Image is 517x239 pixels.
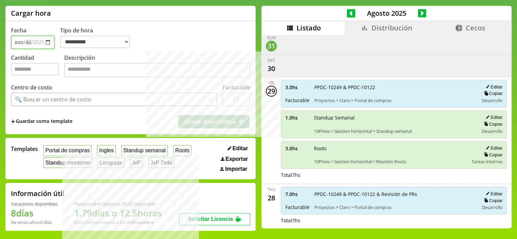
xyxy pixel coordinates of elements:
label: Centro de costo [11,84,52,91]
span: Solicitar Licencia [188,216,233,222]
button: Portal de compras [43,145,92,156]
label: Descripción [64,54,250,79]
button: Editar [484,84,502,90]
button: Exportar [219,156,250,163]
select: Tipo de hora [60,36,130,48]
span: Roots [314,145,466,152]
button: Standup mentoreo [43,157,92,168]
span: + [11,118,15,125]
span: Cecos [466,23,485,32]
button: Editar [484,191,502,197]
span: 10Pines > Gestion horizontal > Standup semanal [314,128,474,134]
span: Editar [232,145,248,152]
div: Recordá que vencen a fin de [74,219,162,225]
button: JxP [130,157,143,168]
label: Tipo de hora [60,27,135,49]
span: Listado [297,23,321,32]
button: Solicitar Licencia [179,213,250,225]
span: 3.0 hs [285,84,310,90]
div: Total 7 hs [281,217,507,224]
button: Standup semanal [121,145,168,156]
div: scrollable content [261,35,512,227]
div: 31 [266,41,277,52]
span: Facturable [285,204,310,210]
button: Copiar [482,198,502,203]
span: +Guardar como template [11,118,72,125]
h1: 1.79 días o 12.5 horas [74,207,162,219]
div: Tiempo Libre Optativo (TiLO) disponible [74,201,162,207]
span: Agosto 2025 [355,9,418,18]
span: PPDC-10249 & PPDC-10122 [314,84,474,90]
b: Diciembre [132,219,153,225]
span: Exportar [226,156,248,162]
button: Editar [226,145,250,152]
div: Sun [267,35,276,41]
button: JxP Debi [148,157,174,168]
span: Facturable [285,97,310,103]
button: Editar [484,145,502,151]
span: Tareas internas [471,158,502,165]
span: 1.0 hs [285,114,309,121]
div: Vacaciones disponibles [11,201,58,207]
label: Facturable [222,84,250,91]
div: 28 [266,193,277,203]
button: Editar [484,114,502,120]
div: Fri [269,80,274,86]
button: Copiar [482,121,502,127]
span: Desarrollo [481,97,502,103]
textarea: Descripción [64,63,250,77]
span: Desarrollo [481,204,502,210]
h1: 8 días [11,207,58,219]
span: Desarrollo [481,128,502,134]
div: 30 [266,63,277,74]
label: Fecha [11,27,26,34]
span: Proyectos > Claro > Portal de compras [314,97,474,103]
span: Distribución [371,23,412,32]
span: 3.0 hs [285,145,309,152]
div: 🔍 Buscar un centro de costo [15,96,91,103]
h2: Información útil [11,189,65,198]
button: Copiar [482,90,502,96]
div: 29 [266,86,277,97]
button: Roots [173,145,191,156]
div: Sat [268,57,275,63]
input: Cantidad [11,63,59,75]
label: Cantidad [11,54,64,79]
span: PPDC-10249 & PPDC-10122 & Revisión de PRs [314,191,474,197]
span: 7.0 hs [285,191,310,197]
button: Lenguaje [98,157,124,168]
div: De otros años: 0 días [11,219,58,225]
h1: Cargar hora [11,9,51,18]
button: Copiar [482,152,502,158]
button: Ingles [97,145,115,156]
span: Templates [11,145,38,153]
div: Thu [267,187,276,193]
div: Total 7 hs [281,172,507,178]
span: 10Pines > Gestion horizontal > Reunión Roots [314,158,466,165]
span: Proyectos > Claro > Portal de compras [314,204,474,210]
span: Importar [225,166,247,172]
span: Standup Semanal [314,114,474,121]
